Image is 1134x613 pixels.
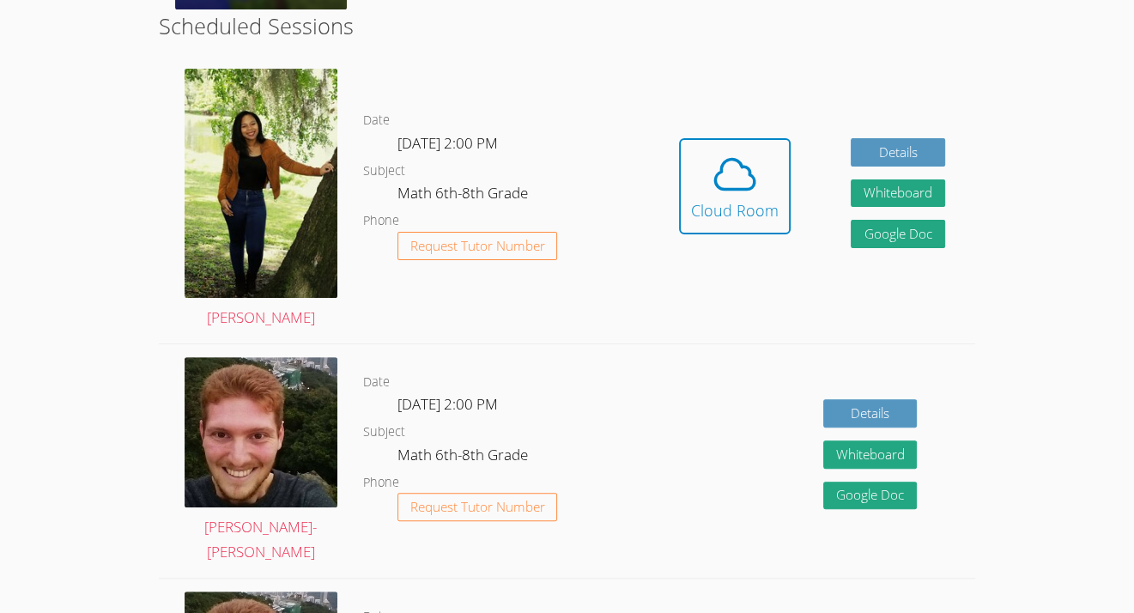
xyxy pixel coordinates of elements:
[397,133,498,153] span: [DATE] 2:00 PM
[823,440,918,469] button: Whiteboard
[185,69,337,330] a: [PERSON_NAME]
[159,9,975,42] h2: Scheduled Sessions
[397,394,498,414] span: [DATE] 2:00 PM
[851,220,945,248] a: Google Doc
[409,501,544,513] span: Request Tutor Number
[679,138,791,234] button: Cloud Room
[823,482,918,510] a: Google Doc
[409,240,544,252] span: Request Tutor Number
[363,372,390,393] dt: Date
[397,232,558,260] button: Request Tutor Number
[363,210,399,232] dt: Phone
[823,399,918,428] a: Details
[851,138,945,167] a: Details
[363,161,405,182] dt: Subject
[363,422,405,443] dt: Subject
[397,493,558,521] button: Request Tutor Number
[691,198,779,222] div: Cloud Room
[185,357,337,565] a: [PERSON_NAME]-[PERSON_NAME]
[397,181,531,210] dd: Math 6th-8th Grade
[363,110,390,131] dt: Date
[185,357,337,507] img: avatar.png
[397,443,531,472] dd: Math 6th-8th Grade
[363,472,399,494] dt: Phone
[185,69,337,298] img: avatar.png
[851,179,945,208] button: Whiteboard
